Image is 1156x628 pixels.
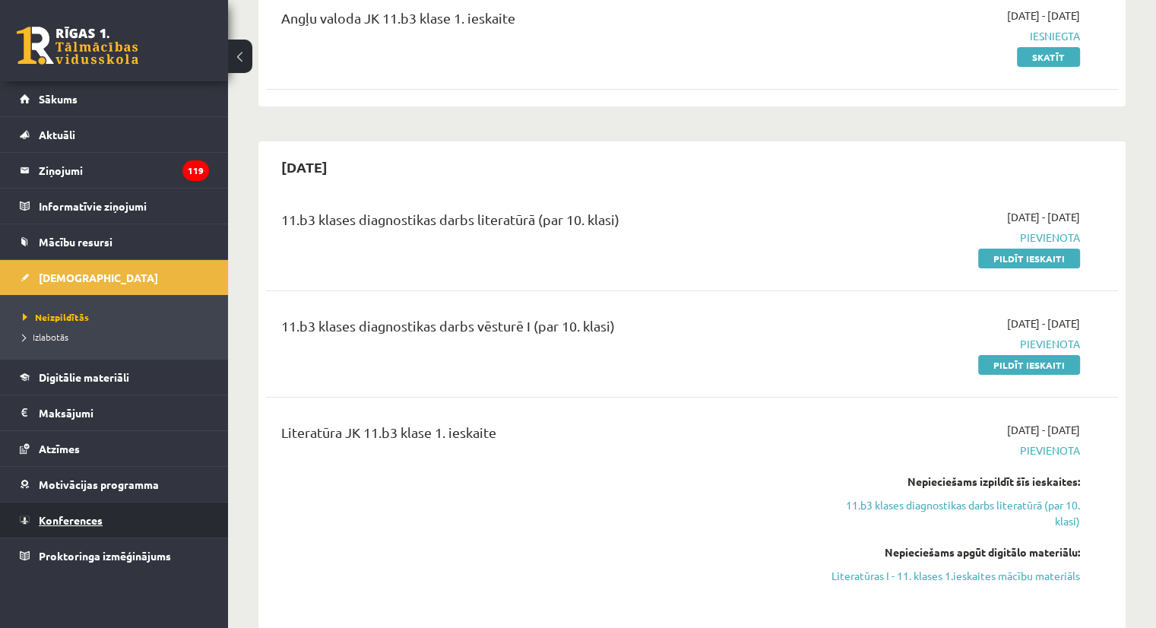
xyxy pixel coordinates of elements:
a: Aktuāli [20,117,209,152]
a: Sākums [20,81,209,116]
a: Motivācijas programma [20,467,209,502]
a: Konferences [20,503,209,538]
a: Ziņojumi119 [20,153,209,188]
legend: Ziņojumi [39,153,209,188]
a: Proktoringa izmēģinājums [20,538,209,573]
span: [DATE] - [DATE] [1007,422,1080,438]
span: Aktuāli [39,128,75,141]
span: Digitālie materiāli [39,370,129,384]
a: Mācību resursi [20,224,209,259]
a: 11.b3 klases diagnostikas darbs literatūrā (par 10. klasi) [829,497,1080,529]
a: Maksājumi [20,395,209,430]
h2: [DATE] [266,149,343,185]
span: Konferences [39,513,103,527]
span: [DATE] - [DATE] [1007,316,1080,331]
span: [DATE] - [DATE] [1007,8,1080,24]
span: Atzīmes [39,442,80,455]
span: [DEMOGRAPHIC_DATA] [39,271,158,284]
span: Mācību resursi [39,235,112,249]
span: Proktoringa izmēģinājums [39,549,171,563]
span: Neizpildītās [23,311,89,323]
i: 119 [182,160,209,181]
a: Digitālie materiāli [20,360,209,395]
a: Izlabotās [23,330,213,344]
span: Pievienota [829,230,1080,246]
a: Pildīt ieskaiti [978,249,1080,268]
a: Atzīmes [20,431,209,466]
div: 11.b3 klases diagnostikas darbs vēsturē I (par 10. klasi) [281,316,806,344]
a: Rīgas 1. Tālmācības vidusskola [17,27,138,65]
span: Iesniegta [829,28,1080,44]
span: Motivācijas programma [39,477,159,491]
div: Angļu valoda JK 11.b3 klase 1. ieskaite [281,8,806,36]
span: Pievienota [829,442,1080,458]
span: [DATE] - [DATE] [1007,209,1080,225]
a: [DEMOGRAPHIC_DATA] [20,260,209,295]
div: Nepieciešams izpildīt šīs ieskaites: [829,474,1080,490]
a: Literatūras I - 11. klases 1.ieskaites mācību materiāls [829,568,1080,584]
div: 11.b3 klases diagnostikas darbs literatūrā (par 10. klasi) [281,209,806,237]
a: Skatīt [1017,47,1080,67]
legend: Maksājumi [39,395,209,430]
a: Informatīvie ziņojumi [20,189,209,224]
span: Sākums [39,92,78,106]
div: Literatūra JK 11.b3 klase 1. ieskaite [281,422,806,450]
a: Neizpildītās [23,310,213,324]
div: Nepieciešams apgūt digitālo materiālu: [829,544,1080,560]
legend: Informatīvie ziņojumi [39,189,209,224]
span: Pievienota [829,336,1080,352]
span: Izlabotās [23,331,68,343]
a: Pildīt ieskaiti [978,355,1080,375]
